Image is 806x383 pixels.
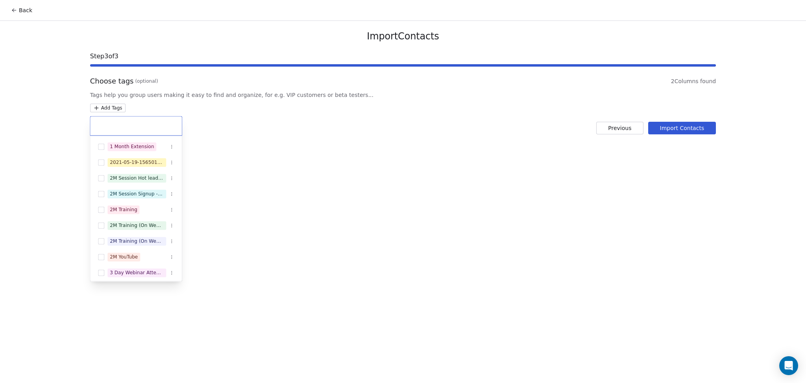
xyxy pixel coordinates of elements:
div: 2M Session Signup - everwebinar [110,190,164,197]
div: 2M Training [110,206,137,213]
div: 2M Session Hot lead - everwebinar [110,175,164,182]
div: 3 Day Webinar Attendees [110,269,164,276]
div: 2M YouTube [110,253,138,260]
div: 2021-05-19-1565016.csv [110,159,164,166]
div: 2M Training (On Website) - Completed [110,238,164,245]
div: 1 Month Extension [110,143,154,150]
div: 2M Training (On Website) [110,222,164,229]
